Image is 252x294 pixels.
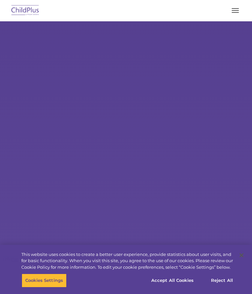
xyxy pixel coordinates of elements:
[22,274,67,287] button: Cookies Settings
[21,251,234,271] div: This website uses cookies to create a better user experience, provide statistics about user visit...
[201,274,242,287] button: Reject All
[10,3,41,18] img: ChildPlus by Procare Solutions
[148,274,197,287] button: Accept All Cookies
[234,248,249,262] button: Close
